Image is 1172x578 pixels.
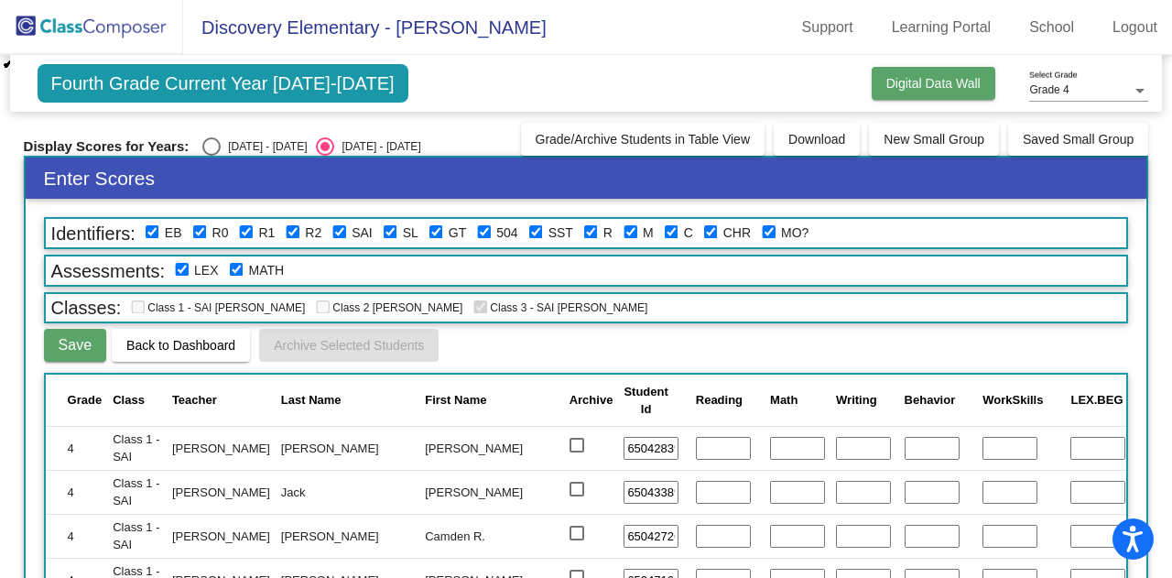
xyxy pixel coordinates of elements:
[1070,393,1123,407] span: LEX.BEG
[112,329,250,362] button: Back to Dashboard
[449,224,466,243] label: Gifted and Talented
[419,514,563,558] td: Camden R.
[548,224,573,243] label: Student Success Team Intervention Plan
[403,224,418,243] label: Speech & Language IEP
[46,295,127,321] span: Classes:
[774,123,860,156] button: Download
[905,391,972,409] div: Behavior
[696,391,743,409] div: Reading
[172,391,217,409] div: Teacher
[46,426,108,470] td: 4
[107,514,167,558] td: Class 1 - SAI
[788,132,845,147] span: Download
[212,224,229,243] label: Emergent Bilingual | Reclassified This School Year
[982,391,1059,409] div: WorkSkills
[172,391,270,409] div: Teacher
[59,337,92,353] span: Save
[183,13,547,42] span: Discovery Elementary - [PERSON_NAME]
[787,13,868,42] a: Support
[194,261,218,280] label: Lexile
[24,138,190,155] span: Display Scores for Years:
[770,391,825,409] div: Math
[684,224,693,243] label: Counseling
[1098,13,1172,42] a: Logout
[46,470,108,514] td: 4
[259,329,439,362] button: Archive Selected Students
[643,224,654,243] label: Math Intervention
[723,224,751,243] label: Chronic Absentee
[167,426,276,470] td: [PERSON_NAME]
[274,338,424,353] span: Archive Selected Students
[44,329,106,362] button: Save
[982,391,1043,409] div: WorkSkills
[107,426,167,470] td: Class 1 - SAI
[425,391,486,409] div: First Name
[1023,132,1134,147] span: Saved Small Group
[886,76,981,91] span: Digital Data Wall
[281,391,342,409] div: Last Name
[281,391,414,409] div: Last Name
[131,301,305,314] span: Class 1 - SAI [PERSON_NAME]
[869,123,999,156] button: New Small Group
[419,426,563,470] td: [PERSON_NAME]
[165,224,182,243] label: Emergent Bilingual
[884,132,984,147] span: New Small Group
[570,393,613,407] span: Archive
[872,67,995,100] button: Digital Data Wall
[1029,83,1069,96] span: Grade 4
[1008,123,1148,156] button: Saved Small Group
[905,391,956,409] div: Behavior
[249,261,285,280] label: iReady Math | Scaled Score
[276,514,419,558] td: [PERSON_NAME]
[46,514,108,558] td: 4
[305,224,321,243] label: Reclassified Fluent English Proficient | Year 2
[624,383,667,419] div: Student Id
[26,158,1147,199] h3: Enter Scores
[202,137,420,156] mat-radio-group: Select an option
[836,391,894,409] div: Writing
[696,391,759,409] div: Reading
[1015,13,1089,42] a: School
[46,221,141,246] span: Identifiers:
[781,224,808,243] label: Student Moving | Maybe
[334,138,420,155] div: [DATE] - [DATE]
[276,470,419,514] td: Jack
[46,258,170,284] span: Assessments:
[521,123,765,156] button: Grade/Archive Students in Table View
[113,391,161,409] div: Class
[107,470,167,514] td: Class 1 - SAI
[877,13,1006,42] a: Learning Portal
[46,375,108,426] th: Grade
[258,224,275,243] label: Reclassified Fluent English Proficient | Year 1
[316,301,462,314] span: Class 2 [PERSON_NAME]
[419,470,563,514] td: [PERSON_NAME]
[352,224,373,243] label: Specialized Academic Instruction IEP
[167,470,276,514] td: [PERSON_NAME]
[425,391,558,409] div: First Name
[113,391,145,409] div: Class
[221,138,307,155] div: [DATE] - [DATE]
[624,383,684,419] div: Student Id
[473,301,647,314] span: Class 3 - SAI [PERSON_NAME]
[126,338,235,353] span: Back to Dashboard
[38,64,408,103] span: Fourth Grade Current Year [DATE]-[DATE]
[167,514,276,558] td: [PERSON_NAME]
[770,391,798,409] div: Math
[276,426,419,470] td: [PERSON_NAME]
[603,224,613,243] label: Reading Intervention
[536,132,751,147] span: Grade/Archive Students in Table View
[496,224,517,243] label: 504 Accomodation Plan
[836,391,877,409] div: Writing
